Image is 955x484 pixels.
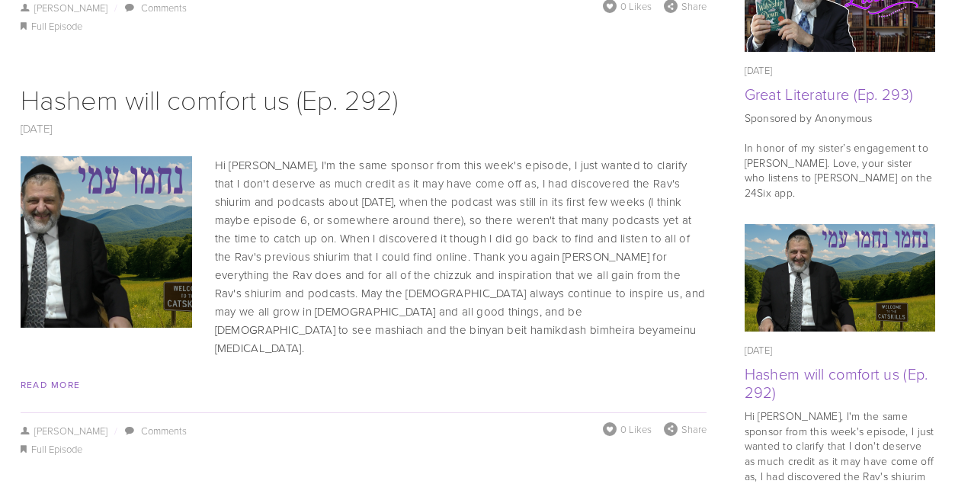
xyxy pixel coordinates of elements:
span: / [107,1,123,14]
time: [DATE] [745,343,773,357]
a: Hashem will comfort us (Ep. 292) [21,80,398,117]
div: Share [664,422,707,436]
a: Read More [21,378,81,391]
a: Hashem will comfort us (Ep. 292) [745,363,928,402]
img: Hashem will comfort us (Ep. 292) [744,224,935,332]
a: Full Episode [31,442,82,456]
p: Hi [PERSON_NAME], I'm the same sponsor from this week's episode, I just wanted to clarify that I ... [21,156,707,357]
p: Sponsored by Anonymous In honor of my sister’s engagement to [PERSON_NAME]. Love, your sister who... [745,111,935,200]
a: Full Episode [31,19,82,33]
a: Comments [141,424,187,438]
span: / [107,424,123,438]
a: [PERSON_NAME] [21,1,108,14]
a: Great Literature (Ep. 293) [745,83,914,104]
a: [PERSON_NAME] [21,424,108,438]
a: Comments [141,1,187,14]
time: [DATE] [745,63,773,77]
a: [DATE] [21,120,53,136]
span: 0 Likes [620,422,652,436]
